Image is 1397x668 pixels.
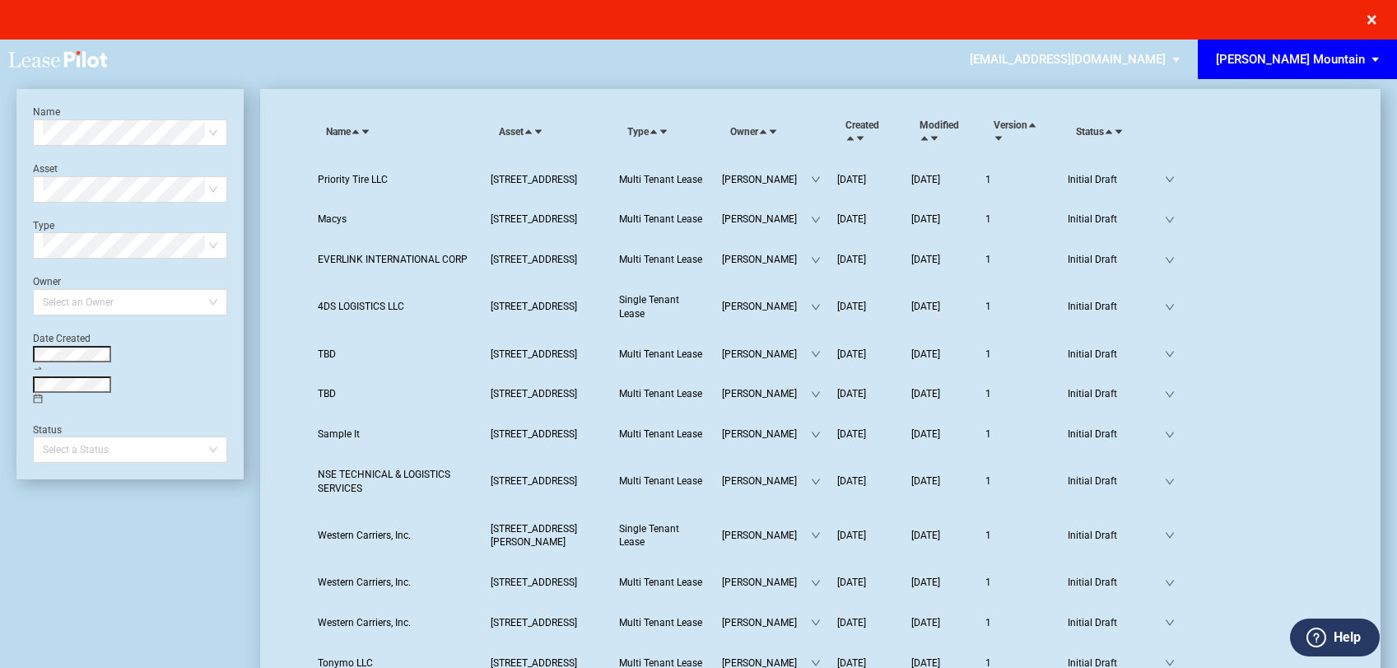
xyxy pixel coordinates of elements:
th: Type [611,105,714,160]
span: down [811,215,821,225]
a: [DATE] [837,387,895,401]
span: 1 [985,617,991,628]
span: [DATE] [911,388,940,399]
a: Western Carriers, Inc. [318,616,474,630]
a: [DATE] [911,213,969,227]
a: [DATE] [837,253,895,267]
span: [DATE] [837,475,866,487]
a: [DATE] [837,173,895,187]
span: to [33,363,43,375]
span: caret-up [1104,127,1114,137]
span: down [1165,658,1175,668]
a: Priority Tire LLC [318,173,474,187]
span: Initial Draft [1068,348,1165,362]
md-select: Hartz Mountain: Hartz Mountain [1214,40,1393,77]
span: Western Carriers, Inc. [318,530,411,541]
span: down [1165,302,1175,312]
span: down [811,255,821,265]
a: [DATE] [911,348,969,362]
a: 1 [985,387,1051,401]
a: Multi Tenant Lease [619,576,705,590]
span: down [811,390,821,399]
a: [STREET_ADDRESS] [491,348,603,362]
a: 4DS LOGISTICS LLC [318,300,474,314]
a: [DATE] [911,253,969,267]
span: Status [1076,126,1104,138]
span: Name [326,126,351,138]
a: TBD [318,387,474,401]
span: [PERSON_NAME] [722,213,811,227]
label: Status [33,424,62,436]
span: calendar [33,394,43,404]
span: Initial Draft [1068,300,1165,314]
a: [DATE] [837,616,895,630]
a: [DATE] [911,427,969,441]
span: down [811,658,821,668]
a: [DATE] [837,529,895,543]
span: [DATE] [837,428,866,440]
a: Single Tenant Lease [619,293,705,321]
span: Sample It [318,428,360,440]
span: Initial Draft [1068,253,1165,267]
span: [PERSON_NAME] [722,474,811,488]
span: 301 Broadway - Building 1A [491,301,577,312]
a: [DATE] [911,474,969,488]
span: caret-down [361,127,370,137]
th: Created [829,105,903,160]
a: [STREET_ADDRESS] [491,427,603,441]
span: down [811,430,821,440]
span: caret-down [659,127,668,137]
span: caret-down [768,127,778,137]
span: [PERSON_NAME] [722,576,811,590]
span: Multi Tenant Lease [619,348,702,360]
span: caret-down [994,133,1004,143]
span: Single Tenant Lease [619,294,679,320]
span: Modified [920,119,959,131]
a: [DATE] [837,427,895,441]
a: [STREET_ADDRESS] [491,576,603,590]
span: [DATE] [911,530,940,541]
a: Western Carriers, Inc. [318,529,474,543]
span: down [811,578,821,588]
a: [DATE] [837,300,895,314]
span: Multi Tenant Lease [619,475,702,487]
a: Multi Tenant Lease [619,616,705,630]
span: [PERSON_NAME] [722,616,811,630]
span: [DATE] [911,428,940,440]
span: Type [627,126,649,138]
span: Multi Tenant Lease [619,428,702,440]
span: down [811,477,821,487]
span: 40 Enterprise Avenue [491,388,577,399]
span: down [811,302,821,312]
span: 1 [985,530,991,541]
a: Single Tenant Lease [619,522,705,550]
a: Multi Tenant Lease [619,348,705,362]
a: 1 [985,616,1051,630]
span: 1 [985,348,991,360]
span: [DATE] [911,301,940,312]
th: Modified [903,105,977,160]
span: 10-16 Aquarium Drive [491,428,577,440]
a: EVERLINK INTERNATIONAL CORP [318,253,474,267]
a: [STREET_ADDRESS] [491,213,603,227]
a: 1 [985,427,1051,441]
a: Western Carriers, Inc. [318,576,474,590]
a: [STREET_ADDRESS] [491,387,603,401]
a: Multi Tenant Lease [619,173,705,187]
span: Western Carriers, Inc. [318,617,411,628]
span: Initial Draft [1068,616,1165,630]
span: [PERSON_NAME] [722,253,811,267]
span: Owner [730,126,758,138]
a: NSE TECHNICAL & LOGISTICS SERVICES [318,468,474,496]
span: Initial Draft [1068,387,1165,401]
span: down [1165,477,1175,487]
span: Initial Draft [1068,576,1165,590]
span: [DATE] [911,254,940,265]
span: 1 [985,174,991,185]
span: down [1165,349,1175,359]
span: down [1165,618,1175,628]
a: [STREET_ADDRESS] [491,474,603,488]
span: 1 [985,475,991,487]
a: [STREET_ADDRESS] [491,616,603,630]
span: [DATE] [837,301,866,312]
